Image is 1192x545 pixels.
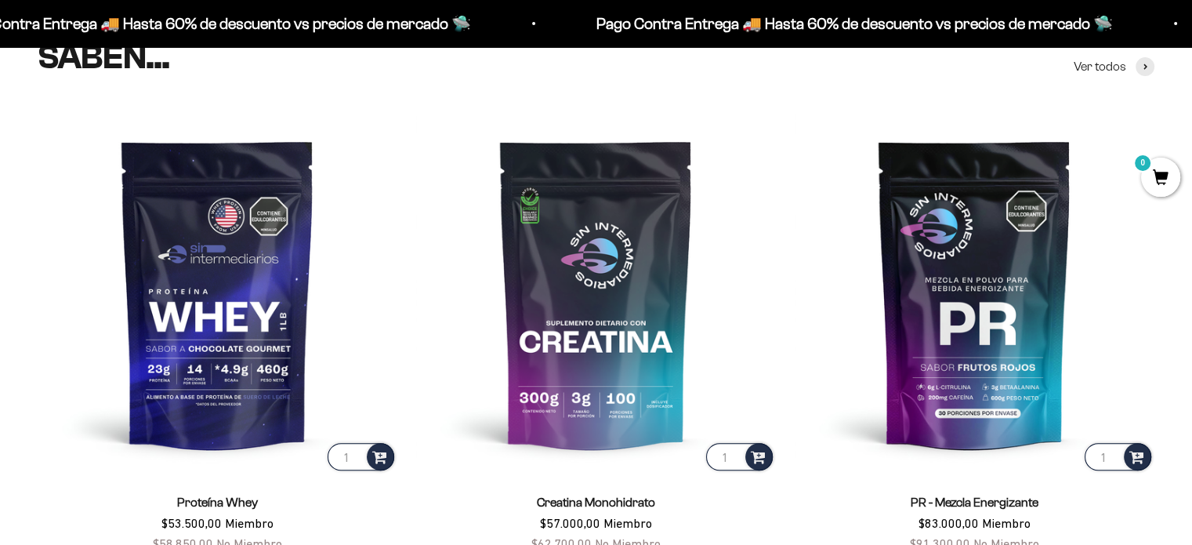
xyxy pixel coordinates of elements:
[603,516,652,530] span: Miembro
[1133,154,1152,173] mark: 0
[918,516,979,530] span: $83.000,00
[1074,56,1126,77] span: Ver todos
[911,496,1038,509] a: PR - Mezcla Energizante
[161,516,222,530] span: $53.500,00
[595,11,1111,36] p: Pago Contra Entrega 🚚 Hasta 60% de descuento vs precios de mercado 🛸
[1074,56,1154,77] a: Ver todos
[1141,170,1180,187] a: 0
[537,496,655,509] a: Creatina Monohidrato
[540,516,600,530] span: $57.000,00
[982,516,1031,530] span: Miembro
[177,496,258,509] a: Proteína Whey
[225,516,274,530] span: Miembro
